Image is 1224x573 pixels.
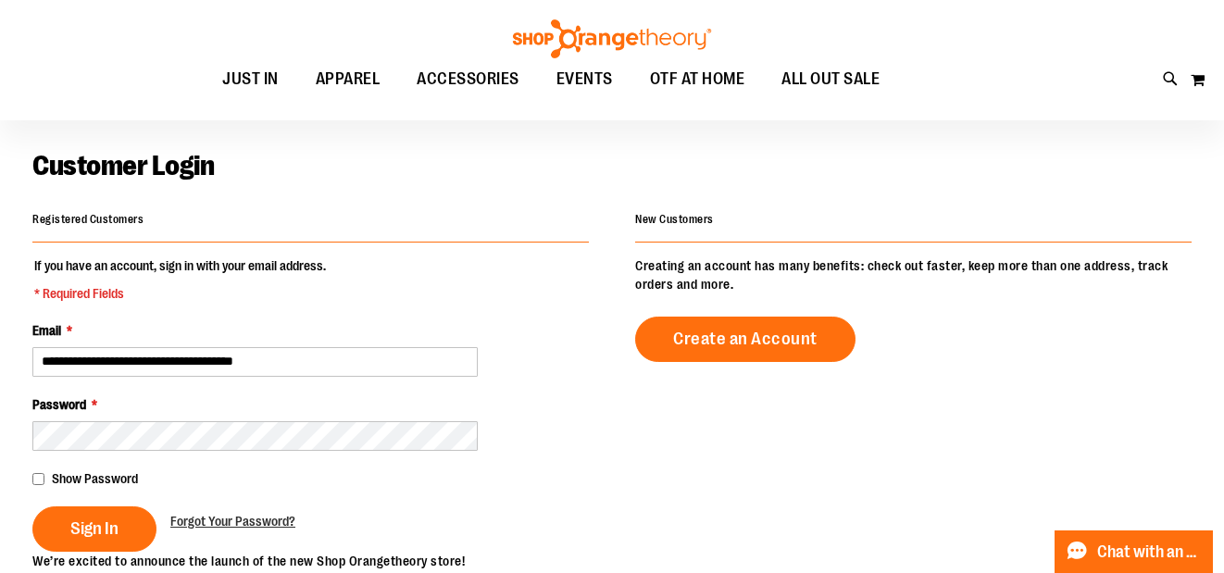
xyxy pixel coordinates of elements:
strong: New Customers [635,213,714,226]
a: Forgot Your Password? [170,512,295,530]
span: Show Password [52,471,138,486]
strong: Registered Customers [32,213,144,226]
span: Sign In [70,518,119,539]
span: Forgot Your Password? [170,514,295,529]
p: Creating an account has many benefits: check out faster, keep more than one address, track orders... [635,256,1192,293]
span: Email [32,323,61,338]
span: Password [32,397,86,412]
span: ALL OUT SALE [781,58,880,100]
span: JUST IN [222,58,279,100]
span: OTF AT HOME [650,58,745,100]
span: Create an Account [673,329,818,349]
span: Customer Login [32,150,214,181]
span: ACCESSORIES [417,58,519,100]
span: EVENTS [556,58,613,100]
button: Sign In [32,506,156,552]
span: APPAREL [316,58,381,100]
a: Create an Account [635,317,856,362]
button: Chat with an Expert [1055,530,1214,573]
p: We’re excited to announce the launch of the new Shop Orangetheory store! [32,552,612,570]
img: Shop Orangetheory [510,19,714,58]
span: Chat with an Expert [1097,543,1202,561]
legend: If you have an account, sign in with your email address. [32,256,328,303]
span: * Required Fields [34,284,326,303]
